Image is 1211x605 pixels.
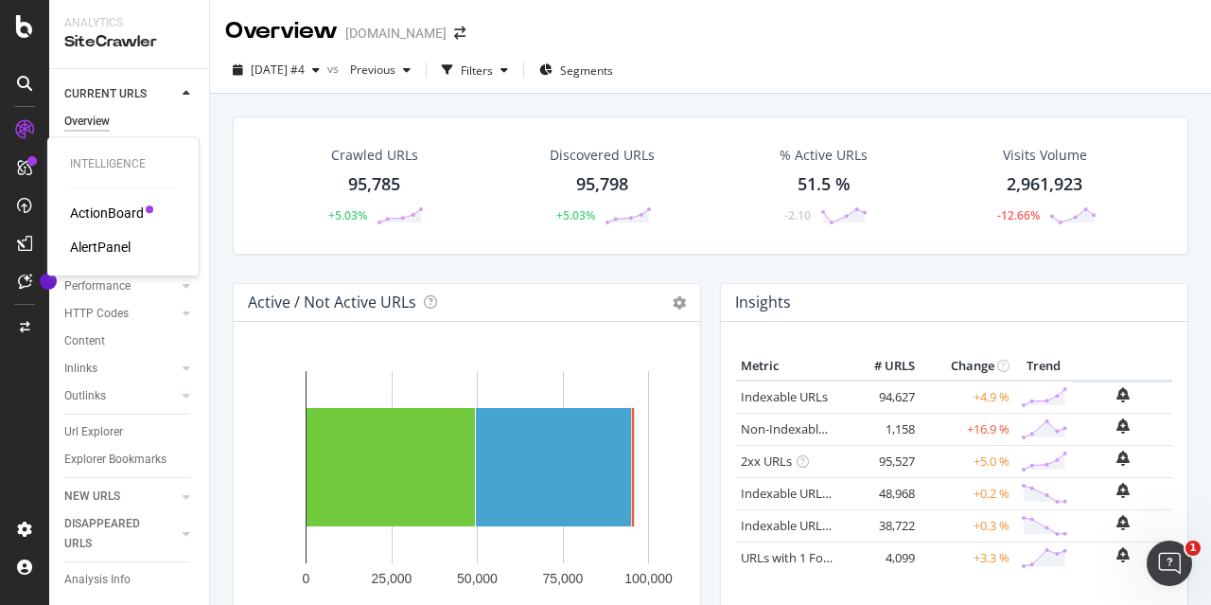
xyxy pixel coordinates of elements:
td: +0.3 % [920,509,1014,542]
div: 95,785 [348,172,400,197]
iframe: Intercom live chat [1147,541,1192,586]
span: 2025 Oct. 2nd #4 [251,62,305,78]
a: Explorer Bookmarks [64,450,196,470]
text: 75,000 [543,571,584,586]
a: NEW URLS [64,487,177,507]
a: Performance [64,276,177,296]
div: bell-plus [1116,418,1130,434]
a: Url Explorer [64,422,196,442]
div: % Active URLs [780,146,868,165]
td: 94,627 [844,381,920,414]
div: DISAPPEARED URLS [64,514,160,554]
div: arrow-right-arrow-left [454,27,465,40]
div: bell-plus [1116,387,1130,402]
td: +3.3 % [920,542,1014,574]
a: Outlinks [64,386,177,406]
td: +5.0 % [920,445,1014,477]
th: Change [920,352,1014,381]
div: [DOMAIN_NAME] [345,24,447,43]
a: Analysis Info [64,570,196,590]
a: DISAPPEARED URLS [64,514,177,554]
a: Overview [64,112,196,132]
span: Previous [342,62,395,78]
td: 48,968 [844,477,920,509]
div: -12.66% [997,207,1040,223]
a: ActionBoard [70,204,144,222]
div: 51.5 % [798,172,851,197]
span: Segments [560,62,613,79]
div: Visits Volume [1003,146,1087,165]
td: 1,158 [844,413,920,445]
div: Content [64,331,105,351]
td: 38,722 [844,509,920,542]
a: Indexable URLs with Bad H1 [741,485,899,502]
th: Trend [1014,352,1073,381]
div: bell-plus [1116,483,1130,498]
a: 2xx URLs [741,453,792,470]
a: Content [64,331,196,351]
button: [DATE] #4 [225,55,327,85]
div: Filters [461,62,493,79]
div: Crawled URLs [331,146,418,165]
h4: Insights [735,290,791,315]
text: 100,000 [624,571,673,586]
a: Indexable URLs [741,388,828,405]
div: 2,961,923 [1007,172,1082,197]
div: Overview [64,112,110,132]
td: +16.9 % [920,413,1014,445]
div: +5.03% [556,207,595,223]
span: 1 [1185,541,1201,556]
td: 4,099 [844,542,920,574]
button: Previous [342,55,418,85]
a: Non-Indexable URLs [741,420,856,437]
div: bell-plus [1116,451,1130,466]
div: Overview [225,15,338,47]
div: +5.03% [328,207,367,223]
td: +0.2 % [920,477,1014,509]
a: Inlinks [64,359,177,379]
div: 95,798 [576,172,628,197]
div: Intelligence [70,156,176,172]
button: Segments [532,55,621,85]
button: Filters [434,55,516,85]
a: AlertPanel [70,238,131,257]
div: bell-plus [1116,547,1130,562]
a: HTTP Codes [64,304,177,324]
td: +4.9 % [920,381,1014,414]
div: Analytics [64,15,194,31]
td: 95,527 [844,445,920,477]
div: HTTP Codes [64,304,129,324]
div: Tooltip anchor [40,273,57,290]
div: SiteCrawler [64,31,194,53]
div: Url Explorer [64,422,123,442]
th: Metric [736,352,844,381]
div: CURRENT URLS [64,84,147,104]
div: -2.10 [784,207,811,223]
text: 50,000 [457,571,498,586]
div: Inlinks [64,359,97,379]
a: Indexable URLs with Bad Description [741,517,947,534]
a: URLs with 1 Follow Inlink [741,549,880,566]
div: Performance [64,276,131,296]
div: Explorer Bookmarks [64,450,167,470]
text: 0 [303,571,310,586]
div: NEW URLS [64,487,120,507]
text: 25,000 [372,571,412,586]
div: Discovered URLs [550,146,655,165]
div: Analysis Info [64,570,131,590]
div: bell-plus [1116,515,1130,530]
a: CURRENT URLS [64,84,177,104]
th: # URLS [844,352,920,381]
span: vs [327,61,342,77]
i: Options [673,296,686,310]
h4: Active / Not Active URLs [248,290,416,315]
div: Outlinks [64,386,106,406]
